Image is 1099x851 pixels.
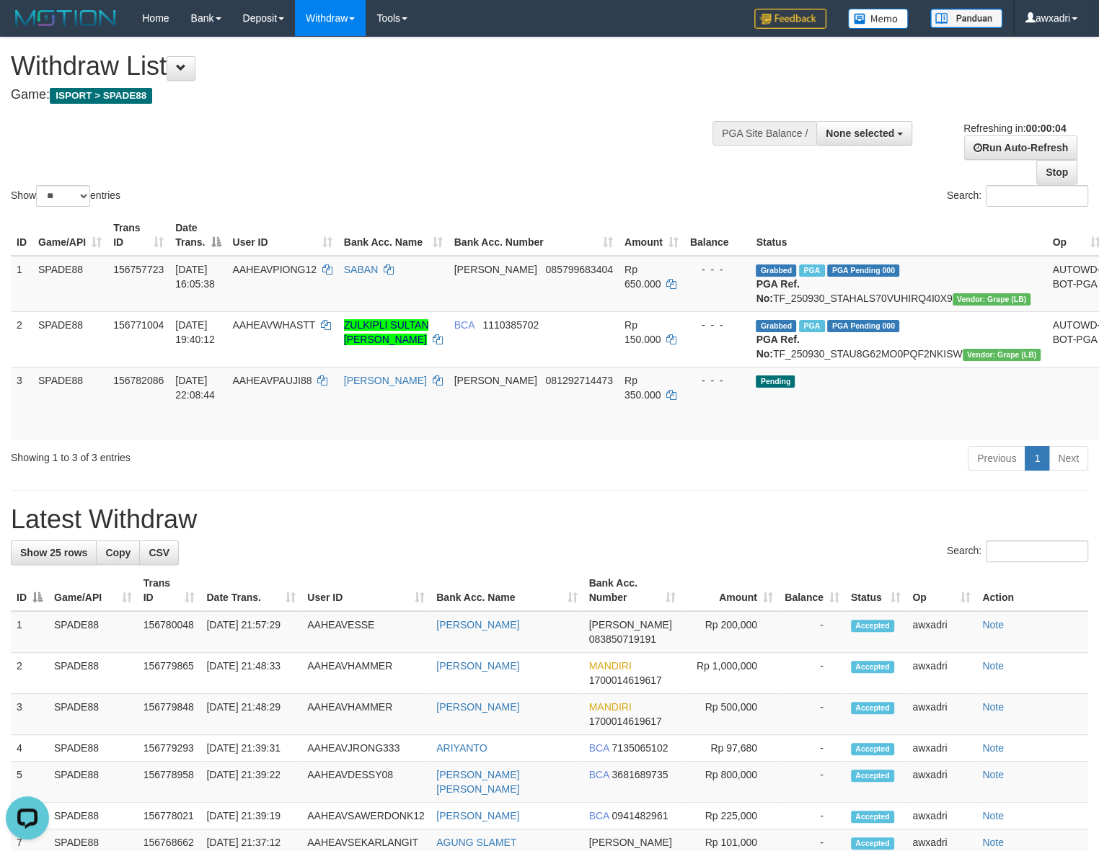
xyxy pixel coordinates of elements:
span: [DATE] 19:40:12 [175,319,215,345]
div: - - - [690,373,745,388]
span: Rp 650.000 [624,264,661,290]
td: 1 [11,611,48,653]
span: BCA [589,810,609,821]
span: [DATE] 16:05:38 [175,264,215,290]
span: Copy 081292714473 to clipboard [545,375,612,386]
a: Stop [1036,160,1077,184]
td: SPADE88 [48,694,138,735]
span: Copy [105,547,131,558]
td: [DATE] 21:39:22 [200,762,301,803]
td: Rp 800,000 [681,762,779,803]
b: PGA Ref. No: [756,334,799,360]
input: Search: [986,185,1088,207]
input: Search: [986,540,1088,562]
a: Note [982,660,1004,672]
td: SPADE88 [48,653,138,694]
td: SPADE88 [48,762,138,803]
td: 2 [11,311,32,367]
label: Search: [947,540,1088,562]
td: 156780048 [138,611,201,653]
span: PGA Pending [827,264,899,277]
span: Copy 083850719191 to clipboard [589,633,656,645]
a: Previous [968,446,1025,471]
span: Accepted [851,702,894,714]
td: SPADE88 [32,311,107,367]
span: Copy 1700014619617 to clipboard [589,674,662,686]
th: Action [976,570,1088,611]
a: [PERSON_NAME] [344,375,427,386]
td: AAHEAVJRONG333 [301,735,431,762]
th: Trans ID: activate to sort column ascending [138,570,201,611]
a: CSV [139,540,179,565]
td: SPADE88 [32,256,107,312]
th: Bank Acc. Number: activate to sort column ascending [449,215,619,256]
td: awxadri [906,762,976,803]
span: [DATE] 22:08:44 [175,375,215,401]
th: Bank Acc. Name: activate to sort column ascending [431,570,583,611]
span: Copy 1700014619617 to clipboard [589,716,662,727]
strong: 00:00:04 [1025,122,1066,134]
button: None selected [816,121,912,146]
a: Note [982,742,1004,754]
a: AGUNG SLAMET [436,837,516,848]
a: Note [982,619,1004,631]
td: AAHEAVSAWERDONK12 [301,803,431,829]
span: AAHEAVPIONG12 [232,264,316,275]
th: ID [11,215,32,256]
th: Balance: activate to sort column ascending [779,570,845,611]
td: 156779293 [138,735,201,762]
span: Copy 0941482961 to clipboard [612,810,668,821]
td: awxadri [906,803,976,829]
span: Accepted [851,811,894,823]
td: 5 [11,762,48,803]
td: Rp 225,000 [681,803,779,829]
h1: Latest Withdraw [11,505,1088,534]
th: Status [750,215,1046,256]
span: Copy 1110385702 to clipboard [482,319,539,331]
th: Bank Acc. Number: activate to sort column ascending [583,570,682,611]
span: Copy 3681689735 to clipboard [612,769,668,780]
span: Refreshing in: [963,122,1066,134]
div: Showing 1 to 3 of 3 entries [11,445,447,465]
td: AAHEAVESSE [301,611,431,653]
span: Rp 150.000 [624,319,661,345]
a: [PERSON_NAME] [436,619,519,631]
td: 156778958 [138,762,201,803]
span: Marked by awxadri [799,320,824,332]
b: PGA Ref. No: [756,278,799,304]
button: Open LiveChat chat widget [6,6,49,49]
td: Rp 1,000,000 [681,653,779,694]
th: Trans ID: activate to sort column ascending [107,215,169,256]
span: Accepted [851,620,894,632]
label: Search: [947,185,1088,207]
span: CSV [149,547,169,558]
a: [PERSON_NAME] [436,810,519,821]
td: awxadri [906,653,976,694]
span: 156757723 [113,264,164,275]
span: None selected [826,128,894,139]
span: Accepted [851,770,894,782]
th: Op: activate to sort column ascending [906,570,976,611]
td: awxadri [906,694,976,735]
td: [DATE] 21:48:29 [200,694,301,735]
label: Show entries [11,185,120,207]
span: Marked by awxwdspade [799,264,824,277]
td: TF_250930_STAU8G62MO0PQF2NKISW [750,311,1046,367]
td: SPADE88 [32,367,107,440]
img: MOTION_logo.png [11,7,120,29]
td: - [779,694,845,735]
h4: Game: [11,88,718,102]
a: ARIYANTO [436,742,487,754]
th: Date Trans.: activate to sort column descending [169,215,226,256]
span: BCA [589,769,609,780]
th: Amount: activate to sort column ascending [681,570,779,611]
span: MANDIRI [589,701,632,713]
td: - [779,611,845,653]
span: Vendor URL: https://dashboard.q2checkout.com/secure [953,293,1031,306]
td: 156778021 [138,803,201,829]
th: User ID: activate to sort column ascending [226,215,337,256]
a: Next [1049,446,1088,471]
span: ISPORT > SPADE88 [50,88,152,104]
span: Grabbed [756,320,796,332]
td: [DATE] 21:39:19 [200,803,301,829]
